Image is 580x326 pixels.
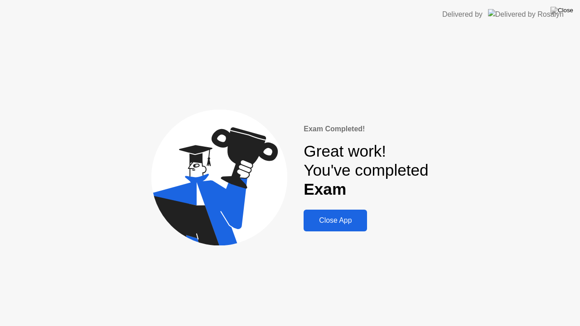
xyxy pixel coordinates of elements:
[304,124,428,134] div: Exam Completed!
[304,210,367,231] button: Close App
[304,180,346,198] b: Exam
[304,142,428,199] div: Great work! You've completed
[306,216,364,225] div: Close App
[442,9,483,20] div: Delivered by
[551,7,573,14] img: Close
[488,9,564,19] img: Delivered by Rosalyn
